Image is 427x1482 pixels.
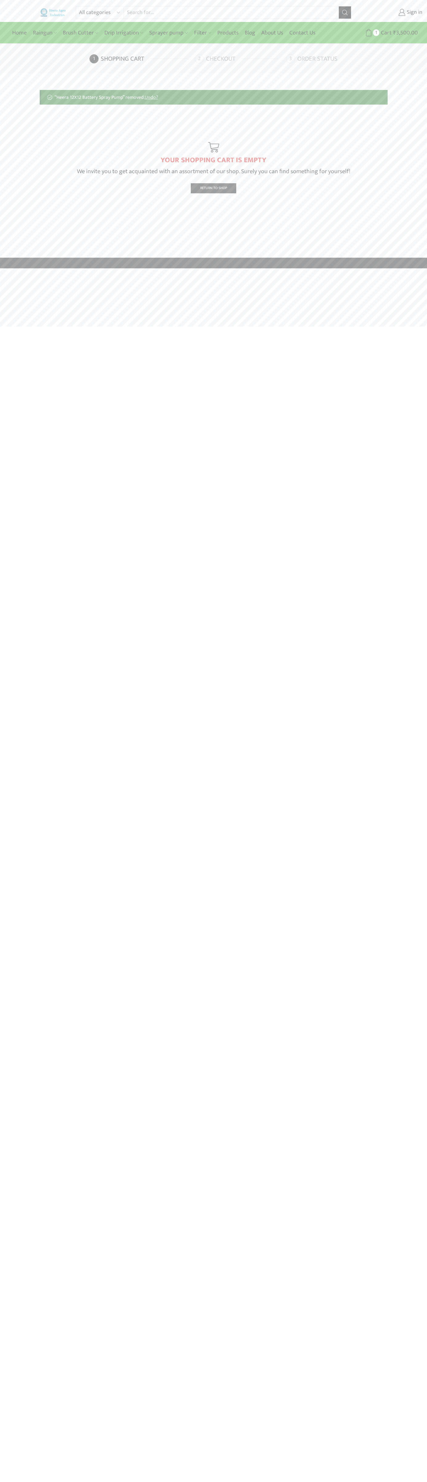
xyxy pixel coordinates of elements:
[40,166,388,176] p: We invite you to get acquainted with an assortment of our shop. Surely you can find something for...
[242,26,258,40] a: Blog
[405,9,422,16] span: Sign in
[191,26,214,40] a: Filter
[145,93,158,101] a: Undo?
[40,156,388,165] h1: YOUR SHOPPING CART IS EMPTY
[9,26,30,40] a: Home
[393,28,396,38] span: ₹
[101,26,146,40] a: Drip Irrigation
[339,6,351,19] button: Search button
[286,26,319,40] a: Contact Us
[360,7,422,18] a: Sign in
[393,28,418,38] bdi: 3,500.00
[357,27,418,38] a: 1 Cart ₹3,500.00
[30,26,60,40] a: Raingun
[146,26,191,40] a: Sprayer pump
[195,54,284,63] a: Checkout
[214,26,242,40] a: Products
[258,26,286,40] a: About Us
[124,6,338,19] input: Search for...
[200,185,227,191] span: Return To Shop
[379,29,392,37] span: Cart
[60,26,101,40] a: Brush Cutter
[373,29,379,36] span: 1
[40,90,388,105] div: “Heera 12X12 Battery Spray Pump” removed.
[191,183,237,193] a: Return To Shop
